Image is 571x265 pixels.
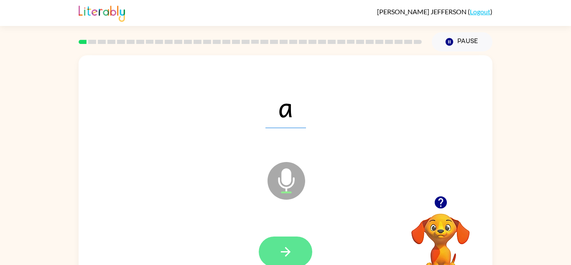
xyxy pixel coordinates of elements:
[470,8,490,15] a: Logout
[432,32,492,51] button: Pause
[377,8,492,15] div: ( )
[265,85,306,128] span: a
[79,3,125,22] img: Literably
[377,8,468,15] span: [PERSON_NAME] JEFFERSON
